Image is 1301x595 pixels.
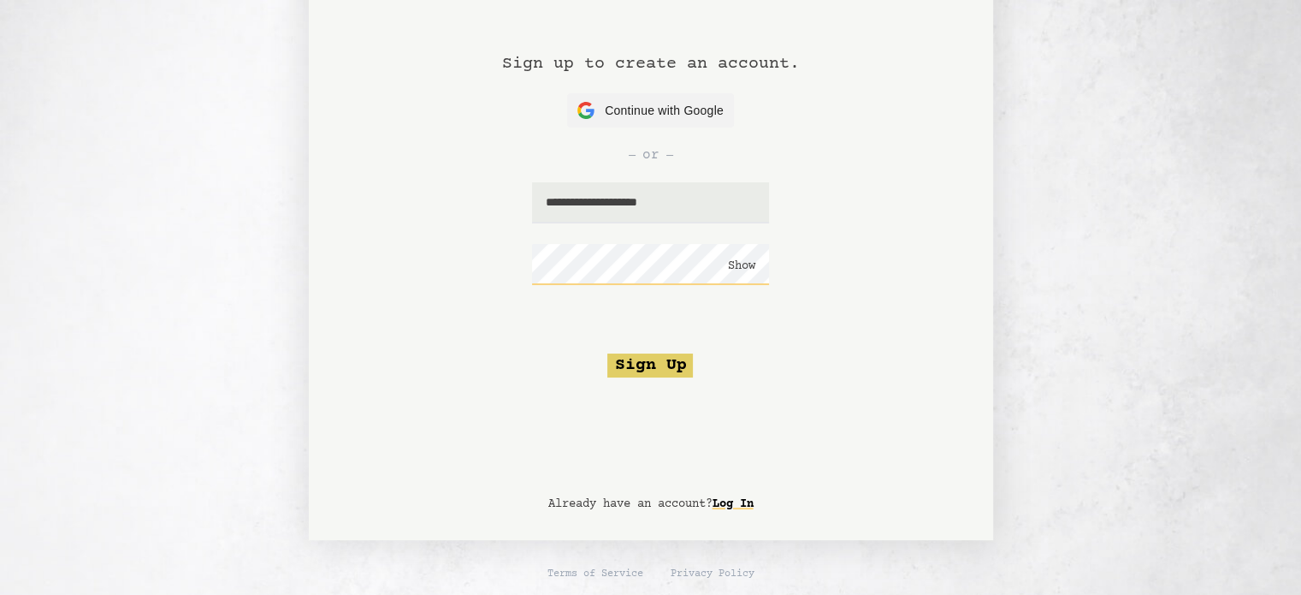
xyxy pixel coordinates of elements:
button: Sign Up [607,354,693,378]
button: Continue with Google [567,93,734,128]
button: Show [728,258,755,275]
a: Log In [713,491,754,518]
span: Continue with Google [605,102,724,120]
a: Terms of Service [547,568,643,581]
p: Already have an account? [548,496,754,513]
span: or [642,145,659,165]
a: Privacy Policy [671,568,754,581]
